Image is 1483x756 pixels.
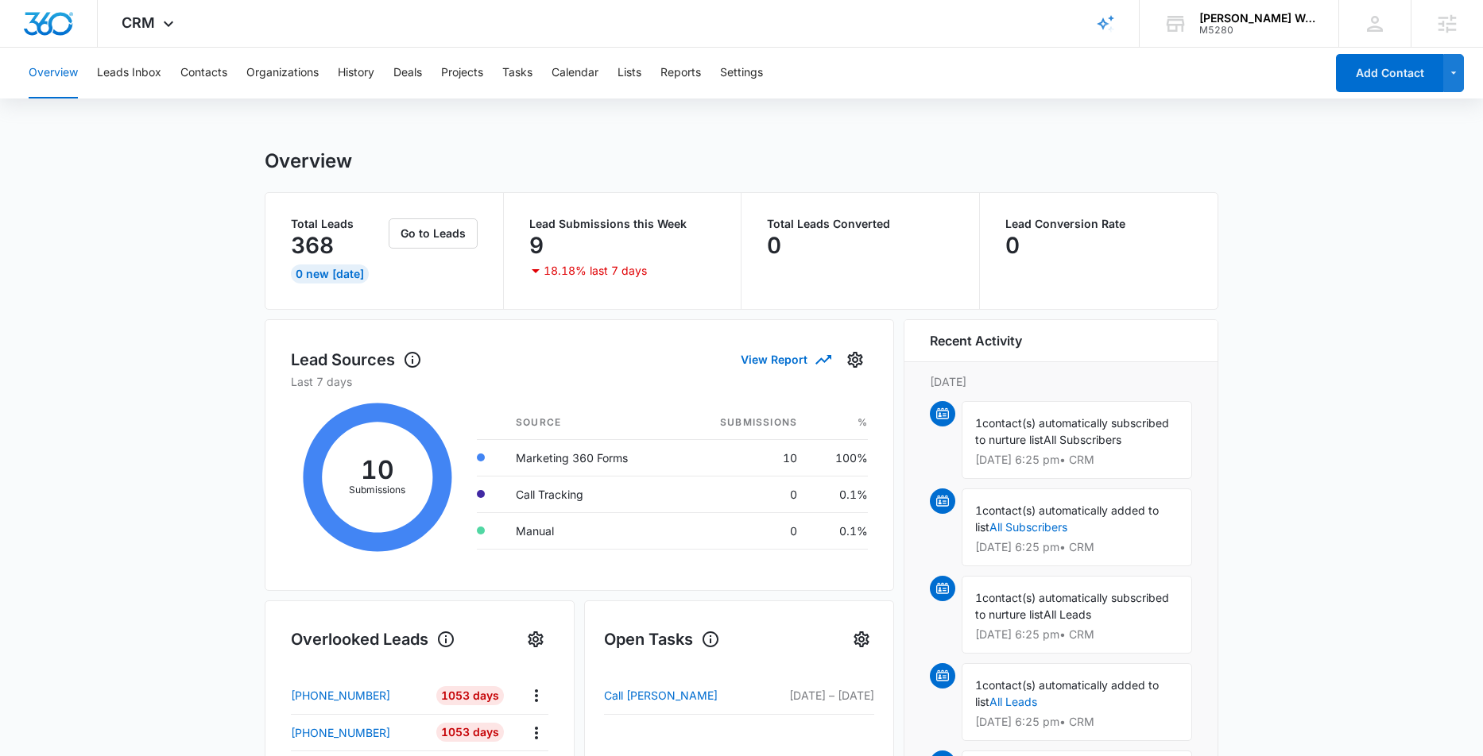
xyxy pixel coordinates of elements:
[1336,54,1443,92] button: Add Contact
[810,439,868,476] td: 100%
[436,723,504,742] div: 1053 Days
[975,503,1159,534] span: contact(s) automatically added to list
[1044,433,1121,446] span: All Subscribers
[975,542,1179,553] p: [DATE] 6:25 pm • CRM
[842,347,868,372] button: Settings
[523,627,548,652] button: Settings
[291,233,334,258] p: 368
[503,476,679,512] td: Call Tracking
[679,439,810,476] td: 10
[618,48,641,98] button: Lists
[679,406,810,440] th: Submissions
[389,226,478,240] a: Go to Leads
[389,218,478,249] button: Go to Leads
[810,512,868,549] td: 0.1%
[679,476,810,512] td: 0
[989,520,1067,534] a: All Subscribers
[930,373,1192,390] p: [DATE]
[441,48,483,98] button: Projects
[291,373,868,390] p: Last 7 days
[265,149,352,173] h1: Overview
[436,686,504,705] div: 1053 Days
[529,233,544,258] p: 9
[767,218,954,229] p: Total Leads Converted
[975,629,1179,640] p: [DATE] 6:25 pm • CRM
[1005,218,1193,229] p: Lead Conversion Rate
[767,233,781,258] p: 0
[975,416,1169,446] span: contact(s) automatically subscribed to nurture list
[503,406,679,440] th: Source
[97,48,161,98] button: Leads Inbox
[246,48,319,98] button: Organizations
[741,345,830,373] button: View Report
[975,591,982,604] span: 1
[503,512,679,549] td: Manual
[975,503,982,517] span: 1
[720,48,763,98] button: Settings
[29,48,78,98] button: Overview
[758,687,874,704] p: [DATE] – [DATE]
[679,512,810,549] td: 0
[1005,233,1020,258] p: 0
[291,724,424,741] a: [PHONE_NUMBER]
[393,48,422,98] button: Deals
[524,683,548,708] button: Actions
[975,416,982,430] span: 1
[975,678,1159,708] span: contact(s) automatically added to list
[291,687,424,704] a: [PHONE_NUMBER]
[122,14,155,31] span: CRM
[552,48,598,98] button: Calendar
[810,476,868,512] td: 0.1%
[975,454,1179,465] p: [DATE] 6:25 pm • CRM
[1199,12,1315,25] div: account name
[291,627,455,651] h1: Overlooked Leads
[291,218,385,229] p: Total Leads
[1199,25,1315,36] div: account id
[1044,607,1091,621] span: All Leads
[291,348,422,372] h1: Lead Sources
[930,331,1022,350] h6: Recent Activity
[660,48,701,98] button: Reports
[849,627,874,652] button: Settings
[975,591,1169,621] span: contact(s) automatically subscribed to nurture list
[604,686,758,705] a: Call [PERSON_NAME]
[604,627,720,651] h1: Open Tasks
[338,48,374,98] button: History
[291,687,390,704] p: [PHONE_NUMBER]
[975,716,1179,727] p: [DATE] 6:25 pm • CRM
[810,406,868,440] th: %
[529,218,716,229] p: Lead Submissions this Week
[291,264,369,283] div: 0 New [DATE]
[502,48,532,98] button: Tasks
[524,720,548,745] button: Actions
[503,439,679,476] td: Marketing 360 Forms
[291,724,390,741] p: [PHONE_NUMBER]
[544,265,647,276] p: 18.18% last 7 days
[180,48,227,98] button: Contacts
[975,678,982,692] span: 1
[989,695,1037,708] a: All Leads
